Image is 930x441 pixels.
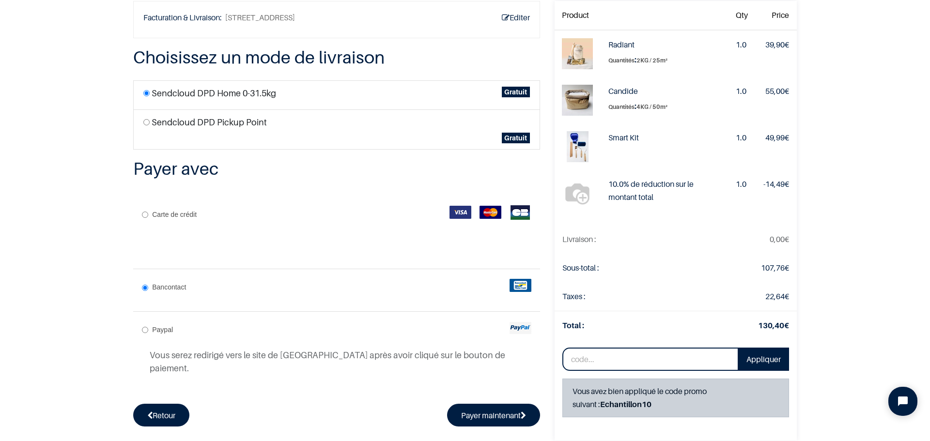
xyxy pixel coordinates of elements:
[562,348,739,371] input: code...
[555,254,683,282] td: Sous-total :
[152,87,276,100] label: Sendcloud DPD Home 0-31.5kg
[765,291,785,301] span: 22,64
[608,57,635,64] span: Quantités
[736,131,748,144] div: 1.0
[765,40,789,49] span: €
[510,322,531,334] img: paypal
[562,320,584,330] strong: Total :
[608,40,635,49] strong: Radiant
[608,86,638,96] strong: Candide
[133,404,189,426] a: Retour
[562,38,593,69] img: Radiant (2KG / 25m²)
[143,13,224,22] b: Facturation & Livraison:
[142,327,148,333] input: Paypal
[765,86,789,96] span: €
[770,234,789,244] span: €
[600,399,651,409] strong: Echantillon10
[728,1,756,30] th: Qty
[636,103,667,110] span: 4KG / 50m²
[608,179,694,202] strong: 10.0% de réduction sur le montant total
[502,133,530,143] span: Gratuit
[761,263,789,273] span: €
[562,379,789,417] div: Vous avez bien appliqué le code promo suivant :
[736,38,748,51] div: 1.0
[142,285,148,291] input: Bancontact
[502,11,530,24] a: Editer
[225,11,295,24] span: [STREET_ADDRESS]
[510,205,531,220] img: CB
[567,131,589,162] img: Smart Kit
[449,206,471,219] img: VISA
[502,87,530,97] span: Gratuit
[770,234,785,244] span: 0,00
[880,379,926,424] iframe: Tidio Chat
[736,85,748,98] div: 1.0
[765,133,785,142] span: 49,99
[510,279,531,292] img: Bancontact
[555,282,683,311] td: Taxes :
[555,225,683,254] td: La livraison sera mise à jour après avoir choisi une nouvelle méthode de livraison
[738,348,789,371] a: Appliquer
[758,320,784,330] span: 130,40
[152,116,267,129] label: Sendcloud DPD Pickup Point
[152,211,197,218] span: Carte de crédit
[608,100,720,113] label: :
[761,263,785,273] span: 107,76
[608,103,635,110] span: Quantités
[562,85,593,116] img: Candide (4KG / 50m²)
[765,86,785,96] span: 55,00
[763,179,789,189] span: €
[562,178,593,209] img: 10.0% de réduction sur le montant total
[152,326,173,334] span: Paypal
[142,212,148,218] input: Carte de crédit
[555,1,601,30] th: Product
[765,40,785,49] span: 39,90
[765,291,789,301] span: €
[756,1,797,30] th: Price
[758,320,789,330] strong: €
[608,133,639,142] strong: Smart Kit
[133,157,540,180] h3: Payer avec
[763,179,785,189] span: -﻿14,49
[152,283,186,291] span: Bancontact
[150,349,531,375] p: Vous serez redirigé vers le site de [GEOGRAPHIC_DATA] après avoir cliqué sur le bouton de paiement.
[608,53,720,66] label: :
[480,206,501,219] img: MasterCard
[133,46,540,69] h3: Choisissez un mode de livraison
[765,133,789,142] span: €
[447,404,540,426] button: Payer maintenant
[736,178,748,191] div: 1.0
[636,57,667,64] span: 2KG / 25m²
